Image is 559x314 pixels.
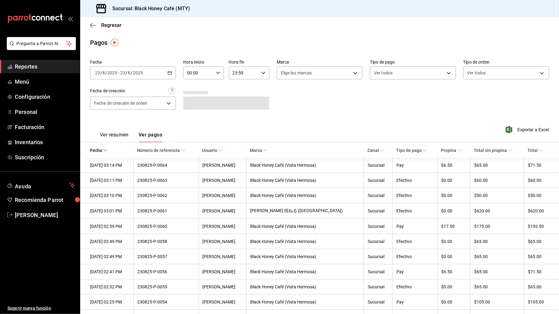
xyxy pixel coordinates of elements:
div: Sucursal [368,178,389,183]
div: Pay [396,163,434,168]
div: 230825-P-0061 [137,208,195,213]
span: / [131,70,133,75]
div: $65.00 [474,239,520,244]
div: [DATE] 03:14 PM [90,163,130,168]
div: Pay [396,269,434,274]
div: [PERSON_NAME] [203,163,243,168]
div: Black Honey Café (Vista Hermosa) [250,163,360,168]
div: $0.00 [441,239,467,244]
div: Pay [396,299,434,304]
div: [DATE] 03:01 PM [90,208,130,213]
button: Pregunta a Parrot AI [7,37,76,50]
div: Black Honey Café (Vista Hermosa) [250,178,360,183]
div: Black Honey Café (Vista Hermosa) [250,284,360,289]
div: [DATE] 02:59 PM [90,224,130,229]
div: [DATE] 03:11 PM [90,178,130,183]
div: $620.00 [528,208,549,213]
div: [DATE] 02:49 PM [90,239,130,244]
input: -- [95,70,100,75]
label: Hora fin [229,60,269,65]
div: $50.00 [474,193,520,198]
button: Regresar [90,22,122,28]
div: $175.00 [474,224,520,229]
div: 230825-P-0054 [137,299,195,304]
div: Efectivo [396,254,434,259]
span: / [126,70,127,75]
div: 230825-P-0055 [137,284,195,289]
div: Sucursal [368,269,389,274]
div: [PERSON_NAME] 捏ねる ([GEOGRAPHIC_DATA]) [250,208,360,214]
div: [PERSON_NAME] [203,299,243,304]
div: $17.50 [441,224,467,229]
span: Reportes [15,62,75,71]
span: Menú [15,77,75,86]
button: Ver pagos [139,132,162,142]
div: [DATE] 03:10 PM [90,193,130,198]
label: Tipo de pago [370,60,456,65]
span: Pregunta a Parrot AI [17,40,66,47]
div: [PERSON_NAME] [203,269,243,274]
div: [PERSON_NAME] [203,284,243,289]
div: 230825-P-0063 [137,178,195,183]
div: $65.00 [474,254,520,259]
div: Efectivo [396,178,434,183]
div: $0.00 [441,208,467,213]
a: Pregunta a Parrot AI [4,45,76,51]
span: Total sin propina [474,148,512,153]
div: $0.00 [441,193,467,198]
span: Facturación [15,123,75,131]
div: Sucursal [368,163,389,168]
span: Configuración [15,93,75,101]
div: [DATE] 02:49 PM [90,254,130,259]
div: Fecha de creación [90,88,125,94]
span: - [118,70,119,75]
span: Canal [367,148,384,153]
div: Efectivo [396,239,434,244]
span: Propina [441,148,462,153]
div: 230825-P-0060 [137,224,195,229]
div: $0.00 [441,178,467,183]
div: Sucursal [368,239,389,244]
div: $105.00 [474,299,520,304]
span: Ayuda [15,182,67,189]
div: $71.50 [528,163,549,168]
span: Número de referencia [137,148,185,153]
div: Black Honey Café (Vista Hermosa) [250,239,360,244]
div: $71.50 [528,269,549,274]
div: Sucursal [368,193,389,198]
div: $0.00 [441,254,467,259]
button: Ver resumen [100,132,129,142]
div: Sucursal [368,284,389,289]
div: Sucursal [368,208,389,213]
span: Personal [15,108,75,116]
span: / [105,70,107,75]
input: -- [120,70,126,75]
div: 230825-P-0064 [137,163,195,168]
div: Pay [396,224,434,229]
div: $60.00 [474,178,520,183]
span: Usuario [202,148,223,153]
div: navigation tabs [100,132,162,142]
div: $105.00 [528,299,549,304]
span: Regresar [101,22,122,28]
div: Black Honey Café (Vista Hermosa) [250,193,360,198]
div: $620.00 [474,208,520,213]
div: [DATE] 02:41 PM [90,269,130,274]
div: Pagos [90,38,108,47]
div: $0.00 [441,299,467,304]
div: [PERSON_NAME] [203,239,243,244]
div: [PERSON_NAME] [203,208,243,213]
div: Sucursal [368,254,389,259]
div: $65.00 [528,284,549,289]
div: [PERSON_NAME] [203,178,243,183]
span: Marca [250,148,267,153]
img: Tooltip marker [111,39,118,46]
div: [PERSON_NAME] [203,224,243,229]
div: $65.00 [528,254,549,259]
div: $60.00 [528,178,549,183]
div: 230825-P-0057 [137,254,195,259]
label: Marca [277,60,362,65]
div: Efectivo [396,193,434,198]
div: $6.50 [441,163,467,168]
